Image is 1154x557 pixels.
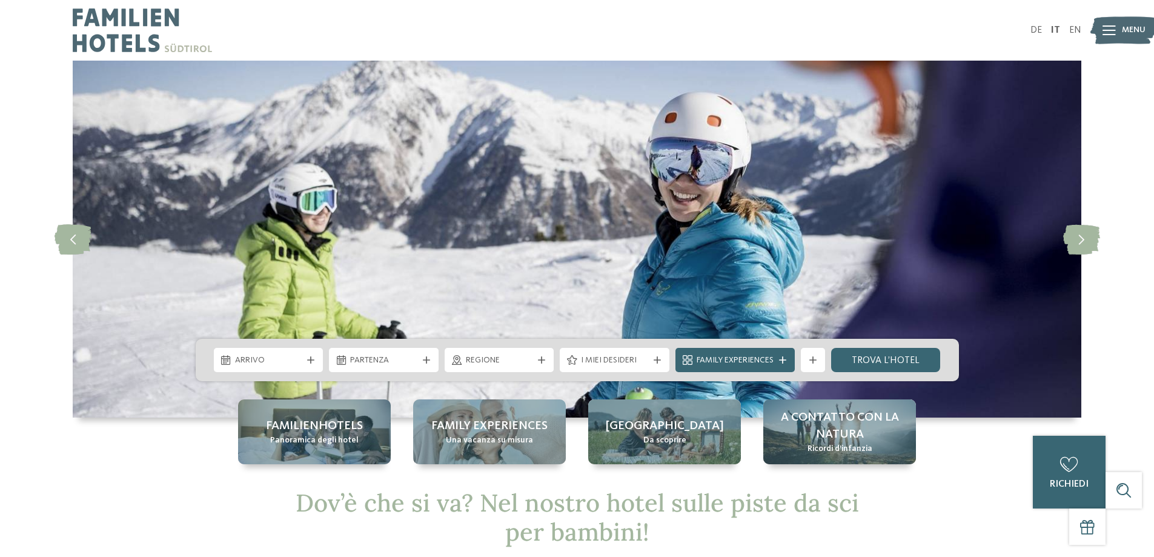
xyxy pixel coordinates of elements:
a: Hotel sulle piste da sci per bambini: divertimento senza confini [GEOGRAPHIC_DATA] Da scoprire [588,399,741,464]
span: richiedi [1050,479,1089,489]
a: trova l’hotel [831,348,941,372]
span: Family experiences [431,418,548,435]
span: Partenza [350,355,417,367]
span: Family Experiences [697,355,774,367]
span: Arrivo [235,355,302,367]
a: Hotel sulle piste da sci per bambini: divertimento senza confini Familienhotels Panoramica degli ... [238,399,391,464]
span: Panoramica degli hotel [270,435,359,447]
a: IT [1051,25,1060,35]
span: Ricordi d’infanzia [807,443,872,455]
img: Hotel sulle piste da sci per bambini: divertimento senza confini [73,61,1081,418]
span: Menu [1122,24,1146,36]
span: Regione [466,355,533,367]
span: Una vacanza su misura [446,435,533,447]
span: A contatto con la natura [775,409,904,443]
a: richiedi [1033,436,1106,509]
span: [GEOGRAPHIC_DATA] [606,418,724,435]
span: Da scoprire [643,435,686,447]
span: Dov’è che si va? Nel nostro hotel sulle piste da sci per bambini! [296,487,859,547]
a: Hotel sulle piste da sci per bambini: divertimento senza confini Family experiences Una vacanza s... [413,399,566,464]
span: I miei desideri [581,355,648,367]
a: EN [1069,25,1081,35]
span: Familienhotels [266,418,363,435]
a: Hotel sulle piste da sci per bambini: divertimento senza confini A contatto con la natura Ricordi... [763,399,916,464]
a: DE [1030,25,1042,35]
